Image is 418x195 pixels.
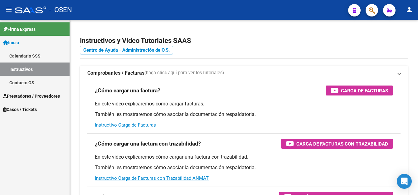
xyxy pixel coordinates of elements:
p: También les mostraremos cómo asociar la documentación respaldatoria. [95,111,393,118]
mat-icon: person [406,6,413,13]
span: Inicio [3,39,19,46]
h3: ¿Cómo cargar una factura? [95,86,160,95]
span: Firma Express [3,26,36,33]
p: En este video explicaremos cómo cargar una factura con trazabilidad. [95,154,393,160]
button: Carga de Facturas [326,86,393,95]
strong: Comprobantes / Facturas [87,70,144,77]
span: Carga de Facturas [341,87,388,95]
button: Carga de Facturas con Trazabilidad [281,139,393,149]
span: Carga de Facturas con Trazabilidad [296,140,388,148]
a: Instructivo Carga de Facturas con Trazabilidad ANMAT [95,175,209,181]
p: También les mostraremos cómo asociar la documentación respaldatoria. [95,164,393,171]
p: En este video explicaremos cómo cargar facturas. [95,100,393,107]
mat-expansion-panel-header: Comprobantes / Facturas(haga click aquí para ver los tutoriales) [80,66,408,81]
a: Centro de Ayuda - Administración de O.S. [80,46,173,54]
div: Open Intercom Messenger [397,174,412,189]
span: - OSEN [49,3,72,17]
h3: ¿Cómo cargar una factura con trazabilidad? [95,139,201,148]
a: Instructivo Carga de Facturas [95,122,156,128]
mat-icon: menu [5,6,12,13]
span: Prestadores / Proveedores [3,93,60,100]
h2: Instructivos y Video Tutoriales SAAS [80,35,408,47]
span: (haga click aquí para ver los tutoriales) [144,70,224,77]
span: Casos / Tickets [3,106,37,113]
